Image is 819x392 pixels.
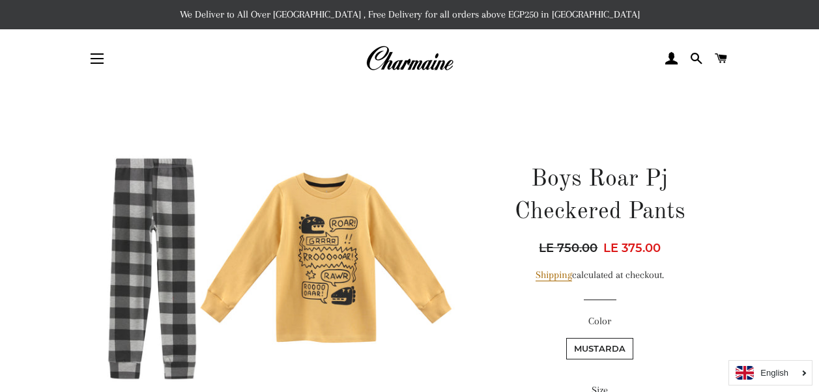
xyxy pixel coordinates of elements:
[536,269,572,281] a: Shipping
[484,267,715,283] div: calculated at checkout.
[484,313,715,329] label: Color
[539,239,601,257] span: LE 750.00
[366,44,453,73] img: Charmaine Egypt
[736,366,805,380] a: English
[566,338,633,359] label: Mustarda
[603,241,661,255] span: LE 375.00
[87,140,455,385] img: Boys Roar Pj Checkered Pants
[760,369,788,377] i: English
[484,163,715,229] h1: Boys Roar Pj Checkered Pants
